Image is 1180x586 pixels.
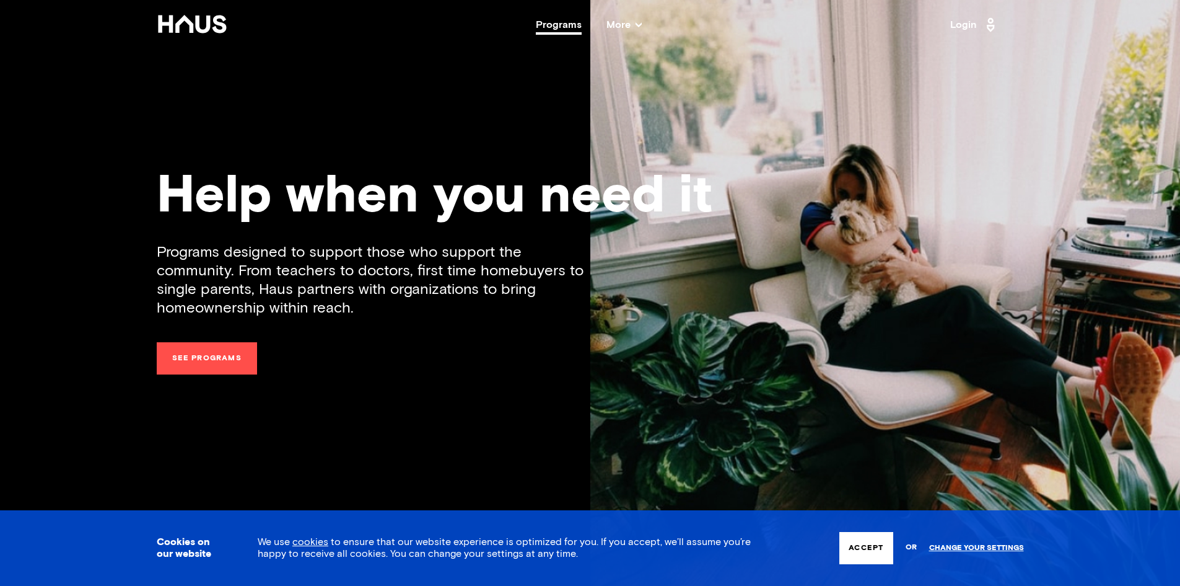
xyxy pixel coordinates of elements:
a: Change your settings [929,544,1024,553]
a: Login [950,15,999,35]
a: Programs [536,20,582,30]
button: Accept [839,532,893,564]
a: See programs [157,342,257,375]
span: More [606,20,642,30]
div: Programs designed to support those who support the community. From teachers to doctors, first tim... [157,243,590,317]
span: or [906,537,917,559]
h3: Cookies on our website [157,536,227,560]
div: Help when you need it [157,171,1024,223]
a: cookies [292,537,328,547]
span: We use to ensure that our website experience is optimized for you. If you accept, we’ll assume yo... [258,537,751,559]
